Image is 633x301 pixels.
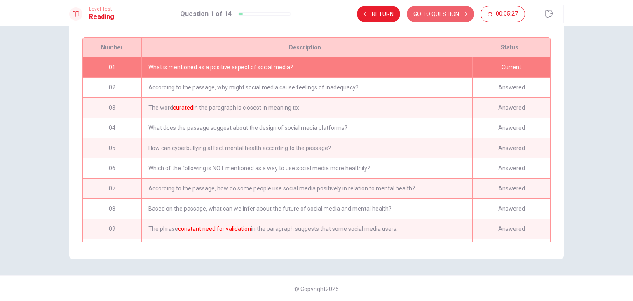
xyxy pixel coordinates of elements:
div: 04 [83,118,141,138]
div: The word in the paragraph is closest in meaning to: [141,98,472,118]
div: Description [141,38,469,57]
div: Answered [472,179,550,198]
div: 06 [83,158,141,178]
span: Level Test [89,6,114,12]
div: 09 [83,219,141,239]
h1: Reading [89,12,114,22]
div: Answered [472,239,550,259]
button: 00:05:27 [481,6,525,22]
div: 10 [83,239,141,259]
div: Which of the following is NOT mentioned as a way to use social media more healthily? [141,158,472,178]
div: Answered [472,219,550,239]
span: 00:05:27 [496,11,518,17]
div: Which sentence best expresses the essential information in the highlighted sentence? [141,239,472,259]
h1: Question 1 of 14 [180,9,232,19]
div: What does the passage suggest about the design of social media platforms? [141,118,472,138]
font: constant need for validation [178,226,251,232]
div: 02 [83,78,141,97]
div: Answered [472,118,550,138]
div: 08 [83,199,141,219]
div: According to the passage, how do some people use social media positively in relation to mental he... [141,179,472,198]
div: How can cyberbullying affect mental health according to the passage? [141,138,472,158]
div: 01 [83,57,141,77]
div: Number [83,38,141,57]
div: What is mentioned as a positive aspect of social media? [141,57,472,77]
font: curated [173,104,193,111]
div: Based on the passage, what can we infer about the future of social media and mental health? [141,199,472,219]
button: Return [357,6,400,22]
div: Answered [472,158,550,178]
div: 05 [83,138,141,158]
span: © Copyright 2025 [294,286,339,292]
div: Current [472,57,550,77]
div: According to the passage, why might social media cause feelings of inadequacy? [141,78,472,97]
div: The phrase in the paragraph suggests that some social media users: [141,219,472,239]
div: Answered [472,138,550,158]
button: GO TO QUESTION [407,6,474,22]
div: Status [469,38,550,57]
div: Answered [472,98,550,118]
div: Answered [472,199,550,219]
div: Answered [472,78,550,97]
div: 03 [83,98,141,118]
div: 07 [83,179,141,198]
